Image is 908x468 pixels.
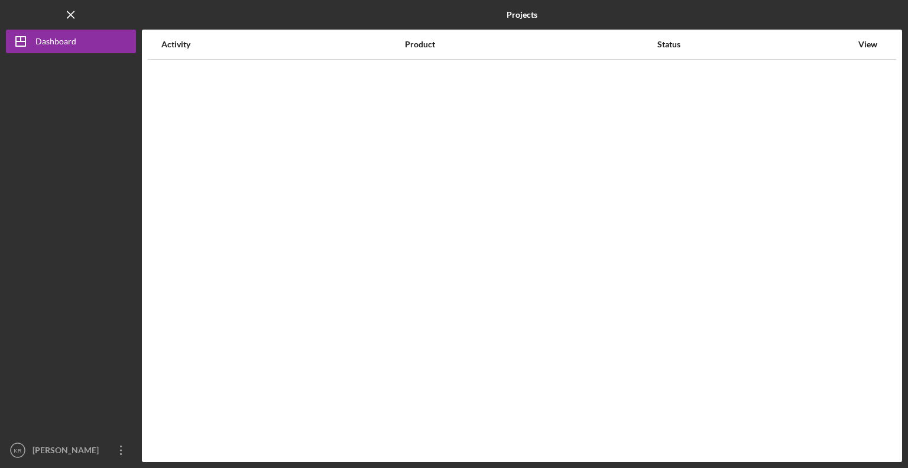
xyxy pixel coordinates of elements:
div: Status [657,40,852,49]
div: Activity [161,40,404,49]
text: KR [14,447,21,454]
div: View [853,40,883,49]
b: Projects [507,10,537,20]
button: Dashboard [6,30,136,53]
div: Dashboard [35,30,76,56]
div: [PERSON_NAME] [30,438,106,465]
button: KR[PERSON_NAME] [6,438,136,462]
div: Product [405,40,657,49]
